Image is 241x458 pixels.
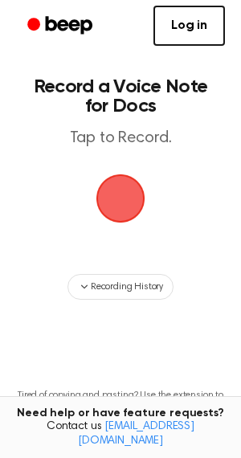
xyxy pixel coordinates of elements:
[78,421,194,447] a: [EMAIL_ADDRESS][DOMAIN_NAME]
[67,274,174,300] button: Recording History
[29,77,212,116] h1: Record a Voice Note for Docs
[153,6,225,46] a: Log in
[13,390,228,414] p: Tired of copying and pasting? Use the extension to automatically insert your recordings.
[29,129,212,149] p: Tap to Record.
[96,174,145,223] img: Beep Logo
[16,10,107,42] a: Beep
[10,420,231,448] span: Contact us
[91,280,163,294] span: Recording History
